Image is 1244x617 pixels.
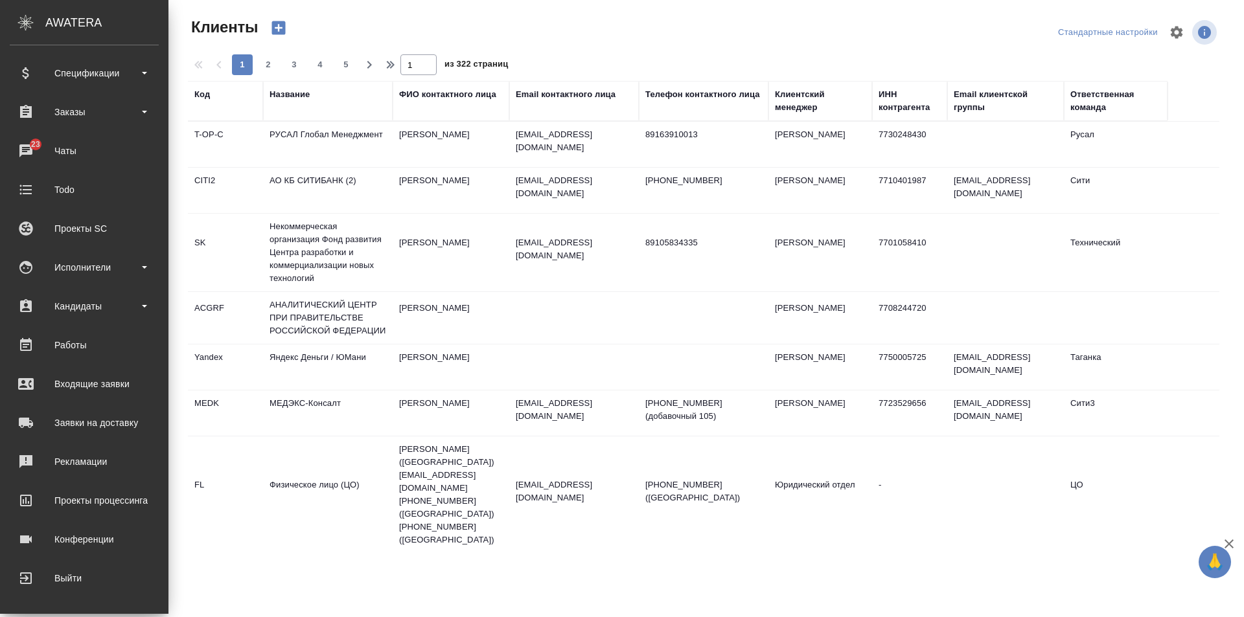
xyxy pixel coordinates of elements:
[645,397,762,423] p: [PHONE_NUMBER] (добавочный 105)
[188,168,263,213] td: CITI2
[516,478,632,504] p: [EMAIL_ADDRESS][DOMAIN_NAME]
[10,491,159,510] div: Проекты процессинга
[263,292,393,344] td: АНАЛИТИЧЕСКИЙ ЦЕНТР ПРИ ПРАВИТЕЛЬСТВЕ РОССИЙСКОЙ ФЕДЕРАЦИИ
[188,344,263,390] td: Yandex
[10,258,159,277] div: Исполнители
[3,135,165,167] a: 23Чаты
[263,168,393,213] td: АО КБ СИТИБАНК (2)
[263,472,393,517] td: Физическое лицо (ЦО)
[10,141,159,161] div: Чаты
[393,344,509,390] td: [PERSON_NAME]
[1064,472,1168,517] td: ЦО
[393,168,509,213] td: [PERSON_NAME]
[872,122,947,167] td: 7730248430
[3,407,165,439] a: Заявки на доставку
[444,56,508,75] span: из 322 страниц
[645,478,762,504] p: [PHONE_NUMBER] ([GEOGRAPHIC_DATA])
[10,180,159,199] div: Todo
[775,88,866,114] div: Клиентский менеджер
[516,236,632,262] p: [EMAIL_ADDRESS][DOMAIN_NAME]
[872,230,947,275] td: 7701058410
[336,58,356,71] span: 5
[516,88,616,101] div: Email контактного лица
[10,219,159,238] div: Проекты SC
[645,174,762,187] p: [PHONE_NUMBER]
[1064,168,1168,213] td: Сити
[284,54,305,75] button: 3
[263,17,294,39] button: Создать
[768,122,872,167] td: [PERSON_NAME]
[768,168,872,213] td: [PERSON_NAME]
[10,335,159,355] div: Работы
[1204,548,1226,576] span: 🙏
[872,295,947,341] td: 7708244720
[263,390,393,436] td: МЕДЭКС-Консалт
[10,102,159,122] div: Заказы
[393,122,509,167] td: [PERSON_NAME]
[516,174,632,200] p: [EMAIL_ADDRESS][DOMAIN_NAME]
[1064,344,1168,390] td: Таганка
[188,17,258,38] span: Клиенты
[188,390,263,436] td: MEDK
[768,390,872,436] td: [PERSON_NAME]
[263,344,393,390] td: Яндекс Деньги / ЮМани
[399,88,496,101] div: ФИО контактного лица
[3,368,165,400] a: Входящие заявки
[336,54,356,75] button: 5
[768,295,872,341] td: [PERSON_NAME]
[10,297,159,316] div: Кандидаты
[872,168,947,213] td: 7710401987
[872,344,947,390] td: 7750005725
[3,523,165,555] a: Конференции
[516,397,632,423] p: [EMAIL_ADDRESS][DOMAIN_NAME]
[194,88,210,101] div: Код
[258,58,279,71] span: 2
[10,568,159,588] div: Выйти
[3,445,165,478] a: Рекламации
[645,88,760,101] div: Телефон контактного лица
[1064,122,1168,167] td: Русал
[10,452,159,471] div: Рекламации
[768,344,872,390] td: [PERSON_NAME]
[872,390,947,436] td: 7723529656
[10,413,159,432] div: Заявки на доставку
[947,168,1064,213] td: [EMAIL_ADDRESS][DOMAIN_NAME]
[284,58,305,71] span: 3
[270,88,310,101] div: Название
[188,472,263,517] td: FL
[645,128,762,141] p: 89163910013
[10,63,159,83] div: Спецификации
[393,230,509,275] td: [PERSON_NAME]
[516,128,632,154] p: [EMAIL_ADDRESS][DOMAIN_NAME]
[45,10,168,36] div: AWATERA
[188,230,263,275] td: SK
[3,562,165,594] a: Выйти
[1055,23,1161,43] div: split button
[645,236,762,249] p: 89105834335
[1192,20,1219,45] span: Посмотреть информацию
[879,88,941,114] div: ИНН контрагента
[3,212,165,245] a: Проекты SC
[10,530,159,549] div: Конференции
[947,344,1064,390] td: [EMAIL_ADDRESS][DOMAIN_NAME]
[1199,546,1231,578] button: 🙏
[3,174,165,206] a: Todo
[1161,17,1192,48] span: Настроить таблицу
[1070,88,1161,114] div: Ответственная команда
[263,214,393,291] td: Некоммерческая организация Фонд развития Центра разработки и коммерциализации новых технологий
[1064,390,1168,436] td: Сити3
[768,472,872,517] td: Юридический отдел
[10,374,159,394] div: Входящие заявки
[310,58,330,71] span: 4
[263,122,393,167] td: РУСАЛ Глобал Менеджмент
[310,54,330,75] button: 4
[768,230,872,275] td: [PERSON_NAME]
[23,138,48,151] span: 23
[258,54,279,75] button: 2
[393,436,509,553] td: [PERSON_NAME] ([GEOGRAPHIC_DATA]) [EMAIL_ADDRESS][DOMAIN_NAME] [PHONE_NUMBER] ([GEOGRAPHIC_DATA])...
[1064,230,1168,275] td: Технический
[947,390,1064,436] td: [EMAIL_ADDRESS][DOMAIN_NAME]
[188,295,263,341] td: ACGRF
[188,122,263,167] td: T-OP-C
[954,88,1057,114] div: Email клиентской группы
